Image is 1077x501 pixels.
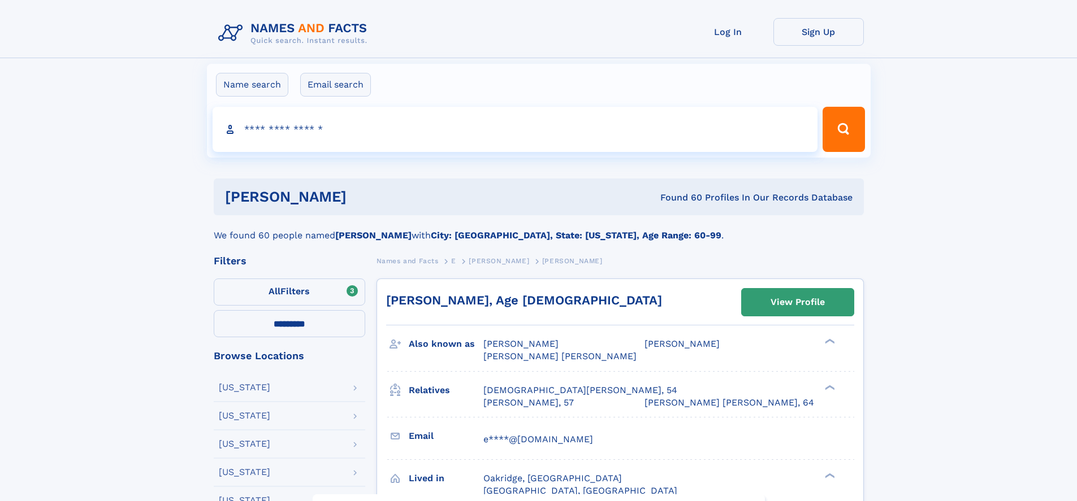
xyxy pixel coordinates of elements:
[409,469,483,488] h3: Lived in
[213,107,818,152] input: search input
[214,278,365,306] label: Filters
[214,215,864,242] div: We found 60 people named with .
[483,351,637,361] span: [PERSON_NAME] [PERSON_NAME]
[300,73,371,97] label: Email search
[269,286,280,297] span: All
[216,73,288,97] label: Name search
[483,473,622,483] span: Oakridge, [GEOGRAPHIC_DATA]
[219,468,270,477] div: [US_STATE]
[503,191,853,204] div: Found 60 Profiles In Our Records Database
[219,383,270,392] div: [US_STATE]
[742,289,854,316] a: View Profile
[377,254,439,268] a: Names and Facts
[214,351,365,361] div: Browse Locations
[409,426,483,446] h3: Email
[386,293,662,307] a: [PERSON_NAME], Age [DEMOGRAPHIC_DATA]
[823,107,864,152] button: Search Button
[469,257,529,265] span: [PERSON_NAME]
[451,257,456,265] span: E
[469,254,529,268] a: [PERSON_NAME]
[219,411,270,420] div: [US_STATE]
[645,338,720,349] span: [PERSON_NAME]
[214,18,377,49] img: Logo Names and Facts
[431,230,721,241] b: City: [GEOGRAPHIC_DATA], State: [US_STATE], Age Range: 60-99
[483,485,677,496] span: [GEOGRAPHIC_DATA], [GEOGRAPHIC_DATA]
[225,190,504,204] h1: [PERSON_NAME]
[483,384,677,397] a: [DEMOGRAPHIC_DATA][PERSON_NAME], 54
[451,254,456,268] a: E
[409,334,483,354] h3: Also known as
[409,381,483,400] h3: Relatives
[483,338,559,349] span: [PERSON_NAME]
[483,397,574,409] a: [PERSON_NAME], 57
[683,18,773,46] a: Log In
[214,256,365,266] div: Filters
[542,257,603,265] span: [PERSON_NAME]
[335,230,412,241] b: [PERSON_NAME]
[773,18,864,46] a: Sign Up
[771,289,825,315] div: View Profile
[219,439,270,448] div: [US_STATE]
[822,472,836,479] div: ❯
[822,384,836,391] div: ❯
[822,338,836,345] div: ❯
[645,397,814,409] a: [PERSON_NAME] [PERSON_NAME], 64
